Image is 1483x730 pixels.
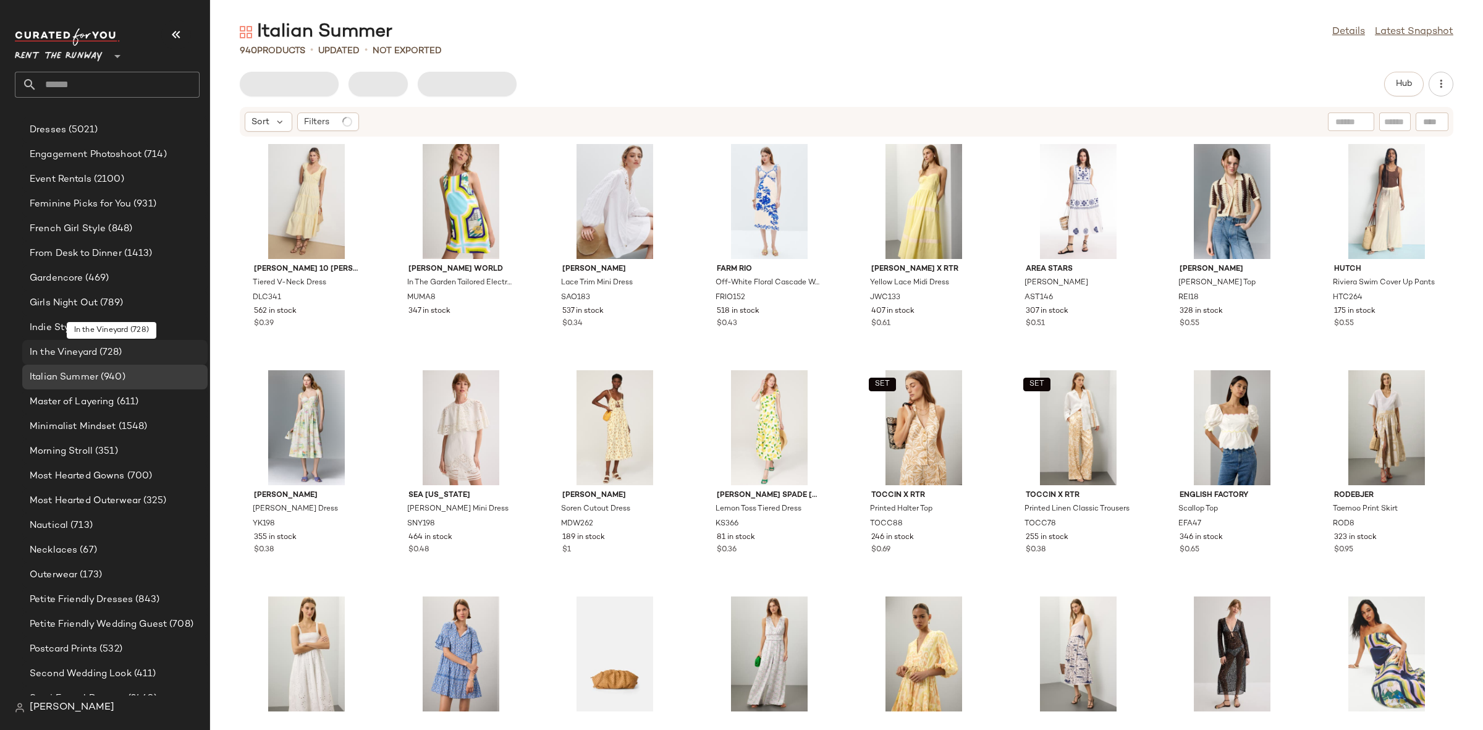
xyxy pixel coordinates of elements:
[871,490,976,501] span: TOCCIN X RTR
[30,172,91,187] span: Event Rentals
[1023,378,1050,391] button: SET
[132,667,156,681] span: (411)
[1170,370,1295,485] img: EFA47.jpg
[125,692,158,706] span: (2460)
[1324,596,1449,711] img: MUMA7.jpg
[870,292,900,303] span: JWC133
[244,596,369,711] img: TKC200.jpg
[373,45,442,57] p: Not Exported
[871,545,890,556] span: $0.69
[30,370,98,384] span: Italian Summer
[77,568,102,582] span: (173)
[716,519,738,530] span: KS366
[399,370,523,485] img: SNY198.jpg
[1016,596,1141,711] img: LKB93.jpg
[30,667,132,681] span: Second Wedding Look
[399,144,523,259] img: MUMA8.jpg
[1333,504,1398,515] span: Taemoo Print Skirt
[717,490,822,501] span: [PERSON_NAME] spade [US_STATE]
[1180,318,1199,329] span: $0.55
[15,28,120,46] img: cfy_white_logo.C9jOOHJF.svg
[871,264,976,275] span: [PERSON_NAME] x RTR
[253,504,338,515] span: [PERSON_NAME] Dress
[716,292,745,303] span: FRIO152
[407,278,512,289] span: In The Garden Tailored Electra Dress
[1026,264,1131,275] span: Area Stars
[407,504,509,515] span: [PERSON_NAME] Mini Dress
[408,532,452,543] span: 464 in stock
[30,420,116,434] span: Minimalist Mindset
[408,306,450,317] span: 347 in stock
[1334,490,1439,501] span: Rodebjer
[716,504,801,515] span: Lemon Toss Tiered Dress
[30,222,106,236] span: French Girl Style
[30,568,77,582] span: Outerwear
[15,42,103,64] span: Rent the Runway
[142,148,167,162] span: (714)
[1334,264,1439,275] span: Hutch
[68,519,93,533] span: (713)
[30,543,77,558] span: Necklaces
[30,346,97,360] span: In the Vineyard
[1178,504,1218,515] span: Scallop Top
[874,380,890,389] span: SET
[1324,370,1449,485] img: ROD8.jpg
[1180,532,1223,543] span: 346 in stock
[251,116,269,129] span: Sort
[1395,79,1413,89] span: Hub
[30,692,125,706] span: Semi Formal Dresses
[1025,504,1130,515] span: Printed Linen Classic Trousers
[871,306,915,317] span: 407 in stock
[408,264,513,275] span: [PERSON_NAME] World
[562,318,583,329] span: $0.34
[1334,318,1354,329] span: $0.55
[561,504,630,515] span: Soren Cutout Dress
[83,321,109,335] span: (326)
[133,593,159,607] span: (843)
[254,306,297,317] span: 562 in stock
[98,296,123,310] span: (789)
[1170,596,1295,711] img: RKC159.jpg
[552,596,677,711] img: CLE39.jpg
[30,123,66,137] span: Dresses
[97,642,122,656] span: (532)
[30,247,122,261] span: From Desk to Dinner
[125,469,153,483] span: (700)
[304,116,329,129] span: Filters
[562,532,605,543] span: 189 in stock
[114,395,139,409] span: (611)
[254,490,359,501] span: [PERSON_NAME]
[116,420,148,434] span: (1548)
[399,596,523,711] img: ROS3.jpg
[30,469,125,483] span: Most Hearted Gowns
[254,264,359,275] span: [PERSON_NAME] 10 [PERSON_NAME] x RTR
[30,700,114,715] span: [PERSON_NAME]
[1324,144,1449,259] img: HTC264.jpg
[254,318,274,329] span: $0.39
[561,292,590,303] span: SAO183
[561,278,633,289] span: Lace Trim Mini Dress
[30,519,68,533] span: Nautical
[244,370,369,485] img: YK198.jpg
[861,144,986,259] img: JWC133.jpg
[30,296,98,310] span: Girls Night Out
[1180,545,1199,556] span: $0.65
[717,532,755,543] span: 81 in stock
[562,264,667,275] span: [PERSON_NAME]
[1333,292,1363,303] span: HTC264
[30,642,97,656] span: Postcard Prints
[254,532,297,543] span: 355 in stock
[561,519,593,530] span: MDW262
[1026,532,1068,543] span: 255 in stock
[1026,318,1045,329] span: $0.51
[83,271,109,286] span: (469)
[407,292,436,303] span: MUMA8
[562,545,571,556] span: $1
[106,222,132,236] span: (848)
[30,197,131,211] span: Feminine Picks for You
[1384,72,1424,96] button: Hub
[707,370,832,485] img: KS366.jpg
[141,494,166,508] span: (325)
[93,444,118,459] span: (351)
[870,278,949,289] span: Yellow Lace Midi Dress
